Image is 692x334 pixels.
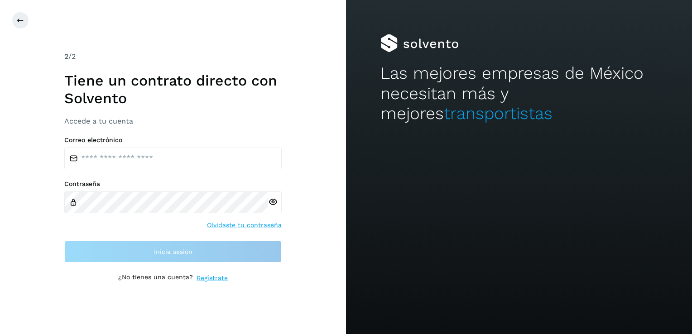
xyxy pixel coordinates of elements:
label: Correo electrónico [64,136,282,144]
a: Olvidaste tu contraseña [207,220,282,230]
span: Inicia sesión [154,248,192,255]
h3: Accede a tu cuenta [64,117,282,125]
h1: Tiene un contrato directo con Solvento [64,72,282,107]
button: Inicia sesión [64,241,282,262]
label: Contraseña [64,180,282,188]
span: transportistas [444,104,553,123]
h2: Las mejores empresas de México necesitan más y mejores [380,63,657,124]
p: ¿No tienes una cuenta? [118,273,193,283]
span: 2 [64,52,68,61]
a: Regístrate [197,273,228,283]
div: /2 [64,51,282,62]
